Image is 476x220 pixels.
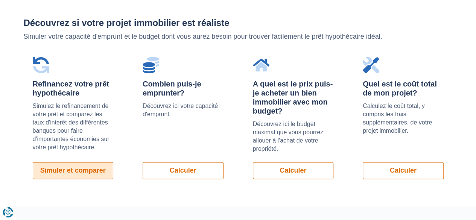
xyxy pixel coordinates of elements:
a: Simuler et comparer [33,162,114,179]
h2: Découvrez si votre projet immobilier est réaliste [24,18,453,28]
p: Découvrez ici votre capacité d'emprunt. [143,102,224,118]
p: Calculez le coût total, y compris les frais supplémentaires, de votre projet immobilier. [363,102,444,135]
div: Quel est le coût total de mon projet? [363,79,444,97]
img: Quel est le coût total de mon projet? [363,57,379,73]
div: A quel est le prix puis-je acheter un bien immobilier avec mon budget? [253,79,334,115]
a: Calculer [363,162,444,179]
img: Combien puis-je emprunter? [143,57,159,73]
p: Simulez le refinancement de votre prêt et comparez les taux d'interêt des différentes banques pou... [33,102,114,152]
img: Refinancez votre prêt hypothécaire [33,57,49,73]
p: Découvrez ici le budget maximal que vous pourrez allouer à l'achat de votre propriété. [253,120,334,153]
p: Simuler votre capacité d'emprunt et le budget dont vous aurez besoin pour trouver facilement le p... [24,32,453,42]
div: Combien puis-je emprunter? [143,79,224,97]
img: A quel est le prix puis-je acheter un bien immobilier avec mon budget? [253,57,269,73]
a: Calculer [253,162,334,179]
a: Calculer [143,162,224,179]
div: Refinancez votre prêt hypothécaire [33,79,114,97]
